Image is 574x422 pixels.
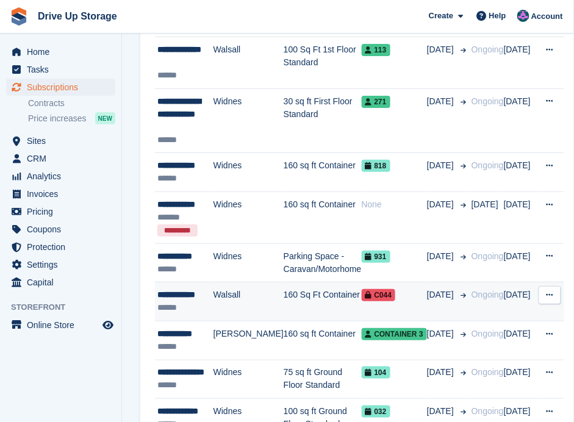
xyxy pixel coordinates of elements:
[27,256,100,273] span: Settings
[472,329,504,338] span: Ongoing
[427,159,456,172] span: [DATE]
[10,7,28,26] img: stora-icon-8386f47178a22dfd0bd8f6a31ec36ba5ce8667c1dd55bd0f319d3a0aa187defe.svg
[95,112,115,124] div: NEW
[472,96,504,106] span: Ongoing
[213,153,284,192] td: Widnes
[504,282,539,321] td: [DATE]
[28,98,115,109] a: Contracts
[362,198,427,211] div: None
[27,132,100,149] span: Sites
[213,37,284,89] td: Walsall
[27,61,100,78] span: Tasks
[213,191,284,243] td: Widnes
[284,321,362,360] td: 160 sq ft Container
[6,79,115,96] a: menu
[101,318,115,332] a: Preview store
[6,43,115,60] a: menu
[6,61,115,78] a: menu
[27,43,100,60] span: Home
[284,191,362,243] td: 160 sq ft Container
[6,316,115,334] a: menu
[27,238,100,256] span: Protection
[27,185,100,202] span: Invoices
[6,185,115,202] a: menu
[472,199,498,209] span: [DATE]
[6,168,115,185] a: menu
[213,88,284,153] td: Widnes
[489,10,506,22] span: Help
[427,288,456,301] span: [DATE]
[429,10,453,22] span: Create
[427,405,456,418] span: [DATE]
[427,366,456,379] span: [DATE]
[472,45,504,54] span: Ongoing
[472,406,504,416] span: Ongoing
[427,327,456,340] span: [DATE]
[11,301,121,313] span: Storefront
[504,88,539,153] td: [DATE]
[27,316,100,334] span: Online Store
[284,282,362,321] td: 160 Sq Ft Container
[472,160,504,170] span: Ongoing
[504,153,539,192] td: [DATE]
[6,221,115,238] a: menu
[6,238,115,256] a: menu
[362,406,390,418] span: 032
[427,198,456,211] span: [DATE]
[284,37,362,89] td: 100 Sq Ft 1st Floor Standard
[362,328,427,340] span: Container 3
[28,112,115,125] a: Price increases NEW
[213,321,284,360] td: [PERSON_NAME]
[28,113,87,124] span: Price increases
[504,321,539,360] td: [DATE]
[362,367,390,379] span: 104
[6,256,115,273] a: menu
[362,289,396,301] span: C044
[27,150,100,167] span: CRM
[6,203,115,220] a: menu
[27,203,100,220] span: Pricing
[33,6,122,26] a: Drive Up Storage
[504,243,539,282] td: [DATE]
[6,132,115,149] a: menu
[213,282,284,321] td: Walsall
[284,88,362,153] td: 30 sq ft First Floor Standard
[213,360,284,399] td: Widnes
[27,168,100,185] span: Analytics
[27,79,100,96] span: Subscriptions
[531,10,563,23] span: Account
[427,95,456,108] span: [DATE]
[27,274,100,291] span: Capital
[504,37,539,89] td: [DATE]
[213,243,284,282] td: Widnes
[362,160,390,172] span: 818
[472,290,504,299] span: Ongoing
[27,221,100,238] span: Coupons
[284,360,362,399] td: 75 sq ft Ground Floor Standard
[472,251,504,261] span: Ongoing
[362,96,390,108] span: 271
[362,251,390,263] span: 931
[362,44,390,56] span: 113
[517,10,529,22] img: Andy
[504,191,539,243] td: [DATE]
[427,250,456,263] span: [DATE]
[472,367,504,377] span: Ongoing
[504,360,539,399] td: [DATE]
[284,243,362,282] td: Parking Space - Caravan/Motorhome
[427,43,456,56] span: [DATE]
[284,153,362,192] td: 160 sq ft Container
[6,274,115,291] a: menu
[6,150,115,167] a: menu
